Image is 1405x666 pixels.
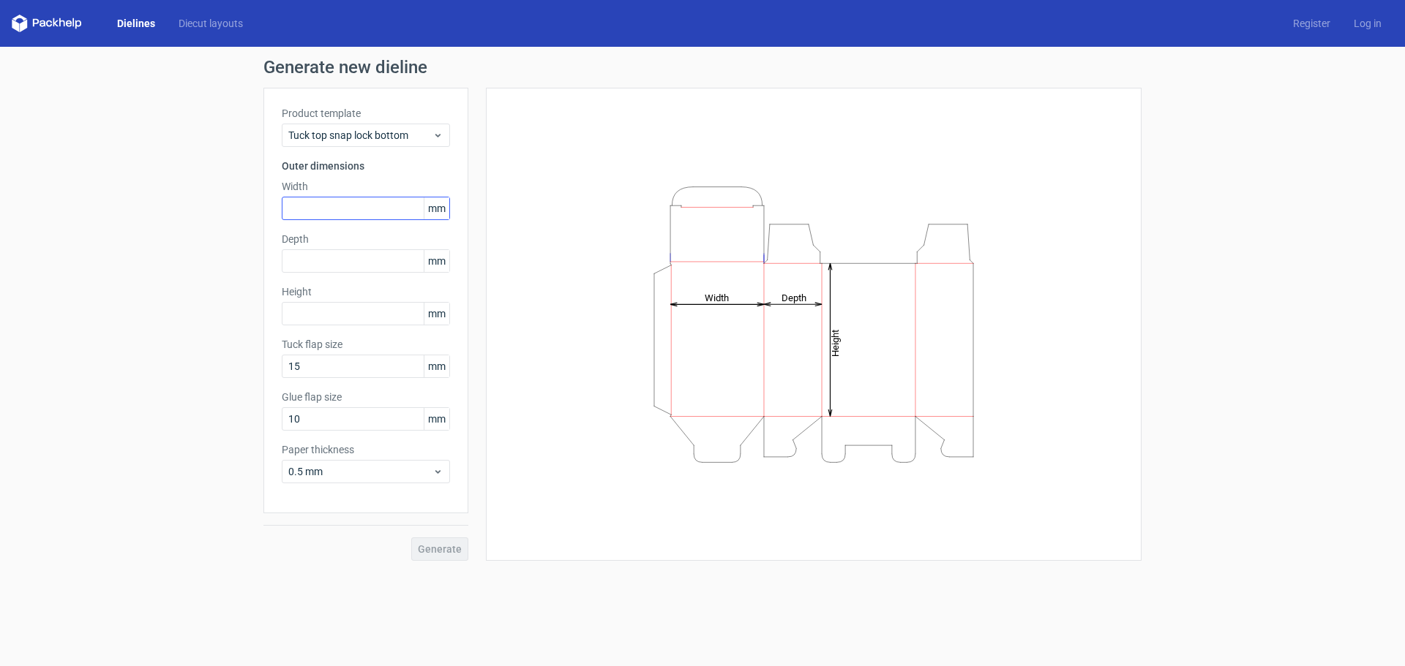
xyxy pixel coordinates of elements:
[705,292,729,303] tspan: Width
[424,250,449,272] span: mm
[1342,16,1393,31] a: Log in
[424,355,449,377] span: mm
[167,16,255,31] a: Diecut layouts
[782,292,806,303] tspan: Depth
[282,442,450,457] label: Paper thickness
[282,390,450,404] label: Glue flap size
[282,179,450,194] label: Width
[105,16,167,31] a: Dielines
[424,408,449,430] span: mm
[263,58,1142,76] h1: Generate new dieline
[424,197,449,219] span: mm
[288,464,432,479] span: 0.5 mm
[424,303,449,325] span: mm
[282,232,450,246] label: Depth
[282,106,450,121] label: Product template
[1281,16,1342,31] a: Register
[282,337,450,352] label: Tuck flap size
[282,159,450,173] h3: Outer dimensions
[282,284,450,299] label: Height
[830,329,841,356] tspan: Height
[288,128,432,143] span: Tuck top snap lock bottom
